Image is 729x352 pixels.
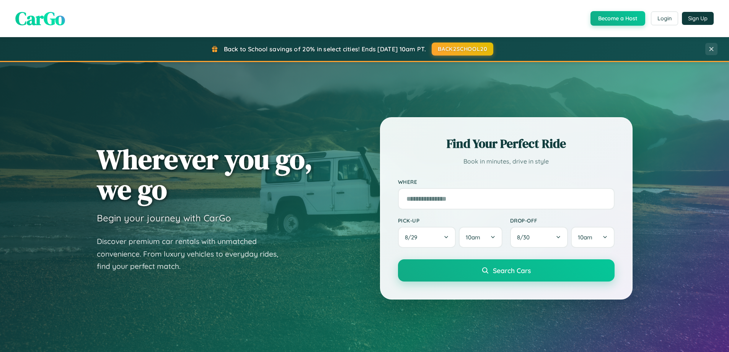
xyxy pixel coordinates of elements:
p: Book in minutes, drive in style [398,156,615,167]
button: Sign Up [682,12,714,25]
label: Drop-off [510,217,615,224]
button: 10am [459,227,502,248]
p: Discover premium car rentals with unmatched convenience. From luxury vehicles to everyday rides, ... [97,235,288,273]
span: 8 / 30 [517,234,533,241]
button: 10am [571,227,614,248]
h2: Find Your Perfect Ride [398,135,615,152]
button: Become a Host [590,11,645,26]
button: BACK2SCHOOL20 [432,43,493,56]
label: Where [398,178,615,185]
span: Back to School savings of 20% in select cities! Ends [DATE] 10am PT. [224,45,426,53]
button: 8/30 [510,227,568,248]
span: CarGo [15,6,65,31]
h3: Begin your journey with CarGo [97,212,231,224]
span: 10am [466,234,480,241]
span: 10am [578,234,592,241]
label: Pick-up [398,217,502,224]
button: Search Cars [398,259,615,282]
span: Search Cars [493,266,531,275]
h1: Wherever you go, we go [97,144,313,205]
button: 8/29 [398,227,456,248]
button: Login [651,11,678,25]
span: 8 / 29 [405,234,421,241]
